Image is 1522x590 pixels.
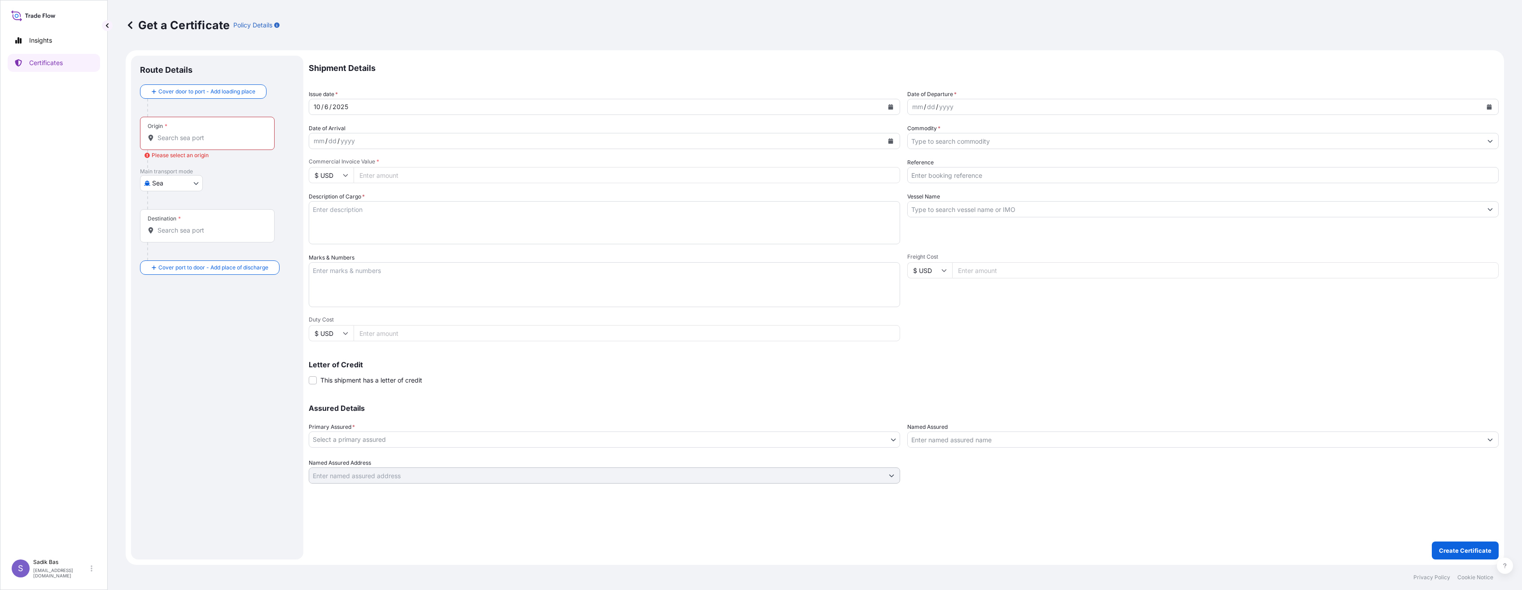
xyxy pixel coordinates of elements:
[33,568,89,578] p: [EMAIL_ADDRESS][DOMAIN_NAME]
[329,101,332,112] div: /
[309,124,346,133] span: Date of Arrival
[152,179,163,188] span: Sea
[309,458,371,467] label: Named Assured Address
[328,136,337,146] div: day,
[1482,431,1498,448] button: Show suggestions
[1482,133,1498,149] button: Show suggestions
[157,226,263,235] input: Destination
[309,253,354,262] label: Marks & Numbers
[309,56,1499,81] p: Shipment Details
[354,325,900,341] input: Enter amount
[148,123,167,130] div: Origin
[337,136,340,146] div: /
[140,175,203,191] button: Select transport
[309,431,900,448] button: Select a primary assured
[8,54,100,72] a: Certificates
[313,136,325,146] div: month,
[313,435,386,444] span: Select a primary assured
[158,87,255,96] span: Cover door to port - Add loading place
[324,101,329,112] div: day,
[325,136,328,146] div: /
[309,405,1499,412] p: Assured Details
[309,158,900,165] span: Commercial Invoice Value
[1457,574,1493,581] a: Cookie Notice
[883,467,900,484] button: Show suggestions
[158,263,268,272] span: Cover port to door - Add place of discharge
[911,101,924,112] div: month,
[907,124,940,133] label: Commodity
[936,101,938,112] div: /
[926,101,936,112] div: day,
[321,101,324,112] div: /
[140,65,192,75] p: Route Details
[148,215,181,222] div: Destination
[33,559,89,566] p: Sadik Bas
[309,192,365,201] label: Description of Cargo
[907,253,1499,260] span: Freight Cost
[309,361,1499,368] p: Letter of Credit
[907,167,1499,183] input: Enter booking reference
[309,90,338,99] span: Issue date
[907,158,934,167] label: Reference
[320,376,422,385] span: This shipment has a letter of credit
[883,100,898,114] button: Calendar
[144,151,209,160] div: Please select an origin
[1413,574,1450,581] a: Privacy Policy
[332,101,349,112] div: year,
[18,564,23,573] span: S
[1482,201,1498,217] button: Show suggestions
[309,467,883,484] input: Named Assured Address
[29,36,52,45] p: Insights
[8,31,100,49] a: Insights
[140,84,267,99] button: Cover door to port - Add loading place
[907,192,940,201] label: Vessel Name
[340,136,356,146] div: year,
[309,423,355,431] span: Primary Assured
[908,201,1482,217] input: Type to search vessel name or IMO
[313,101,321,112] div: month,
[924,101,926,112] div: /
[140,260,280,275] button: Cover port to door - Add place of discharge
[907,423,948,431] label: Named Assured
[157,133,263,142] input: Origin
[883,134,898,148] button: Calendar
[908,133,1482,149] input: Type to search commodity
[233,21,272,30] p: Policy Details
[354,167,900,183] input: Enter amount
[907,90,957,99] span: Date of Departure
[140,168,294,175] p: Main transport mode
[29,58,63,67] p: Certificates
[938,101,954,112] div: year,
[1482,100,1496,114] button: Calendar
[1439,546,1491,555] p: Create Certificate
[1432,542,1499,559] button: Create Certificate
[952,262,1499,278] input: Enter amount
[126,18,230,32] p: Get a Certificate
[908,431,1482,448] input: Assured Name
[309,316,900,323] span: Duty Cost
